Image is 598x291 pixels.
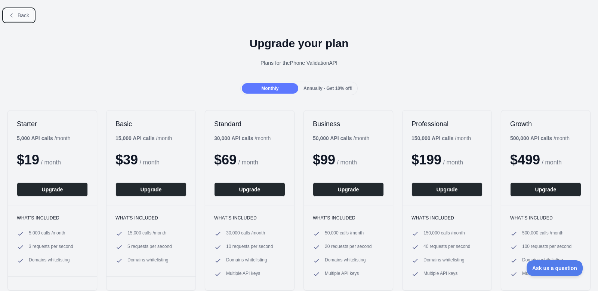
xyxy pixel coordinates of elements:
[411,152,441,167] span: $ 199
[214,134,271,142] div: / month
[214,152,237,167] span: $ 69
[411,134,471,142] div: / month
[527,260,583,276] iframe: Toggle Customer Support
[313,134,369,142] div: / month
[313,135,352,141] b: 50,000 API calls
[313,152,335,167] span: $ 99
[411,135,453,141] b: 150,000 API calls
[214,119,285,128] h2: Standard
[411,119,483,128] h2: Professional
[313,119,384,128] h2: Business
[214,135,253,141] b: 30,000 API calls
